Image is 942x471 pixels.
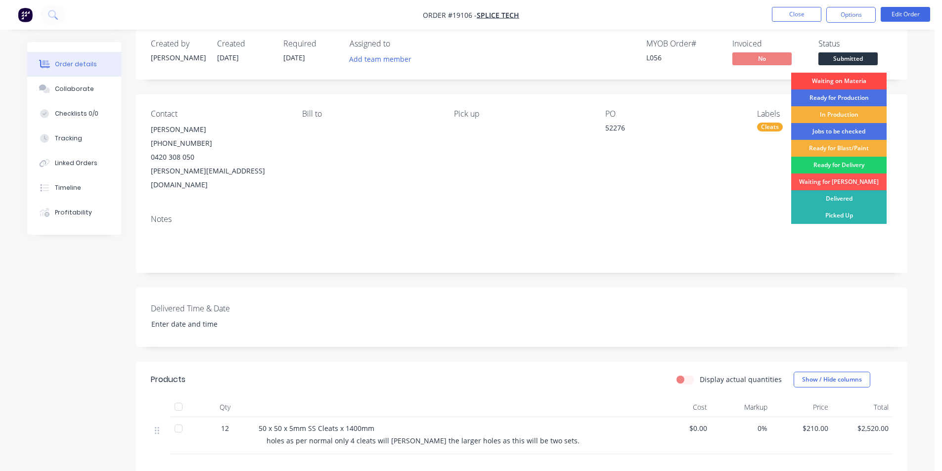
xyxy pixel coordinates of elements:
[55,85,94,93] div: Collaborate
[283,39,338,48] div: Required
[791,173,887,190] div: Waiting for [PERSON_NAME]
[818,52,878,65] span: Submitted
[55,109,98,118] div: Checklists 0/0
[791,123,887,140] div: Jobs to be checked
[55,134,82,143] div: Tracking
[711,397,772,417] div: Markup
[18,7,33,22] img: Factory
[650,397,711,417] div: Cost
[27,126,121,151] button: Tracking
[772,7,821,22] button: Close
[151,123,286,192] div: [PERSON_NAME][PHONE_NUMBER]0420 308 050[PERSON_NAME][EMAIL_ADDRESS][DOMAIN_NAME]
[27,200,121,225] button: Profitability
[144,317,268,332] input: Enter date and time
[151,374,185,385] div: Products
[818,52,878,67] button: Submitted
[283,53,305,62] span: [DATE]
[302,109,438,119] div: Bill to
[217,53,239,62] span: [DATE]
[771,397,832,417] div: Price
[700,374,782,385] label: Display actual quantities
[826,7,876,23] button: Options
[654,423,707,433] span: $0.00
[151,109,286,119] div: Contact
[151,123,286,136] div: [PERSON_NAME]
[55,60,97,69] div: Order details
[27,151,121,175] button: Linked Orders
[836,423,889,433] span: $2,520.00
[791,190,887,207] div: Delivered
[27,175,121,200] button: Timeline
[27,77,121,101] button: Collaborate
[605,123,729,136] div: 52276
[881,7,930,22] button: Edit Order
[350,52,417,66] button: Add team member
[791,207,887,224] div: Picked Up
[267,436,580,445] span: holes as per normal only 4 cleats will [PERSON_NAME] the larger holes as this will be two sets.
[791,89,887,106] div: Ready for Production
[55,183,81,192] div: Timeline
[757,109,893,119] div: Labels
[217,39,271,48] div: Created
[775,423,828,433] span: $210.00
[791,140,887,157] div: Ready for Blast/Paint
[605,109,741,119] div: PO
[818,39,893,48] div: Status
[344,52,417,66] button: Add team member
[791,157,887,173] div: Ready for Delivery
[151,136,286,150] div: [PHONE_NUMBER]
[151,164,286,192] div: [PERSON_NAME][EMAIL_ADDRESS][DOMAIN_NAME]
[55,159,97,168] div: Linked Orders
[794,372,870,387] button: Show / Hide columns
[732,39,807,48] div: Invoiced
[27,52,121,77] button: Order details
[646,39,720,48] div: MYOB Order #
[477,10,519,20] a: Splice Tech
[646,52,720,63] div: L056
[454,109,589,119] div: Pick up
[350,39,449,48] div: Assigned to
[55,208,92,217] div: Profitability
[151,39,205,48] div: Created by
[791,106,887,123] div: In Production
[791,73,887,89] div: Waiting on Materia
[151,150,286,164] div: 0420 308 050
[221,423,229,433] span: 12
[151,214,893,224] div: Notes
[715,423,768,433] span: 0%
[195,397,255,417] div: Qty
[151,52,205,63] div: [PERSON_NAME]
[259,424,374,433] span: 50 x 50 x 5mm SS Cleats x 1400mm
[151,302,274,314] label: Delivered Time & Date
[27,101,121,126] button: Checklists 0/0
[423,10,477,20] span: Order #19106 -
[832,397,893,417] div: Total
[732,52,792,65] span: No
[757,123,783,131] div: Cleats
